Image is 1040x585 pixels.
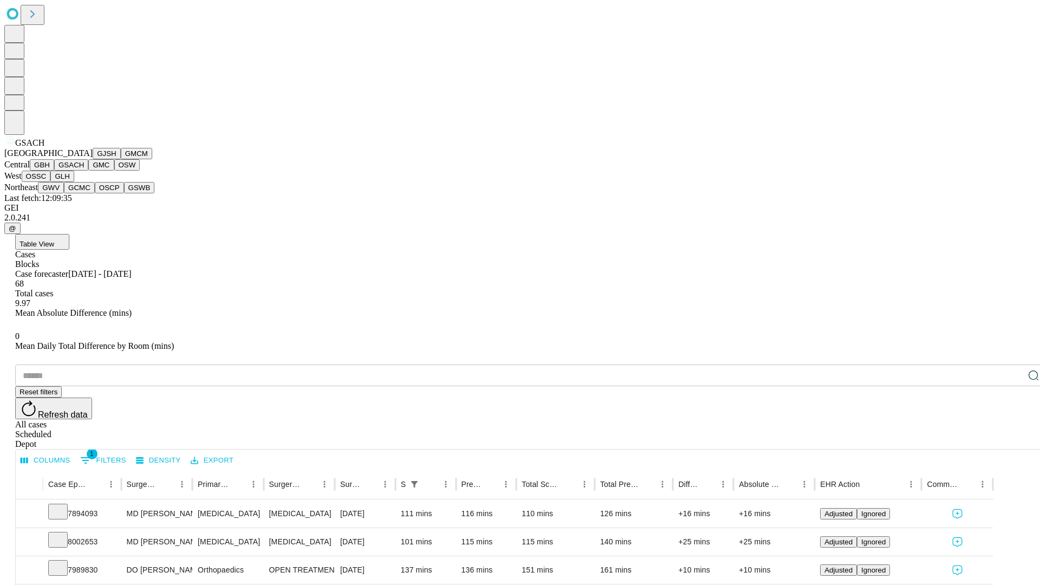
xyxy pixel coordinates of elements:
button: GMCM [121,148,152,159]
button: Menu [438,477,453,492]
button: Expand [21,561,37,580]
button: Adjusted [820,508,857,519]
button: Ignored [857,508,890,519]
span: @ [9,224,16,232]
div: [MEDICAL_DATA] [269,500,329,528]
div: 140 mins [600,528,668,556]
div: 101 mins [401,528,451,556]
span: Reset filters [19,388,57,396]
span: Mean Daily Total Difference by Room (mins) [15,341,174,350]
span: Table View [19,240,54,248]
span: 68 [15,279,24,288]
button: Ignored [857,536,890,548]
div: 115 mins [522,528,589,556]
div: Surgery Name [269,480,301,489]
button: GBH [30,159,54,171]
button: GJSH [93,148,121,159]
div: 116 mins [461,500,511,528]
button: Menu [716,477,731,492]
div: 7989830 [48,556,116,584]
span: 0 [15,331,19,341]
button: Ignored [857,564,890,576]
div: [DATE] [340,556,390,584]
button: Sort [960,477,975,492]
button: OSW [114,159,140,171]
span: Adjusted [824,510,853,518]
div: Surgery Date [340,480,361,489]
button: Menu [317,477,332,492]
div: Difference [678,480,699,489]
button: GLH [50,171,74,182]
div: MD [PERSON_NAME] [PERSON_NAME] [127,500,187,528]
div: 137 mins [401,556,451,584]
button: Sort [159,477,174,492]
button: @ [4,223,21,234]
button: Menu [975,477,990,492]
span: Mean Absolute Difference (mins) [15,308,132,317]
div: 111 mins [401,500,451,528]
div: Absolute Difference [739,480,781,489]
span: Ignored [861,538,886,546]
button: GCMC [64,182,95,193]
div: 8002653 [48,528,116,556]
span: Last fetch: 12:09:35 [4,193,72,203]
button: Table View [15,234,69,250]
button: Sort [231,477,246,492]
div: DO [PERSON_NAME] [PERSON_NAME] Do [127,556,187,584]
div: Comments [927,480,958,489]
span: Case forecaster [15,269,68,278]
button: Adjusted [820,564,857,576]
button: Sort [782,477,797,492]
button: Sort [700,477,716,492]
button: Show filters [407,477,422,492]
div: +10 mins [739,556,809,584]
button: Sort [423,477,438,492]
div: Case Epic Id [48,480,87,489]
div: +25 mins [739,528,809,556]
div: [MEDICAL_DATA] [269,528,329,556]
button: Reset filters [15,386,62,398]
span: Total cases [15,289,53,298]
button: Menu [903,477,919,492]
div: +25 mins [678,528,728,556]
button: Sort [302,477,317,492]
div: [DATE] [340,500,390,528]
button: Show filters [77,452,129,469]
button: GSACH [54,159,88,171]
button: Menu [577,477,592,492]
div: Total Predicted Duration [600,480,639,489]
span: Northeast [4,183,38,192]
button: GMC [88,159,114,171]
button: Select columns [18,452,73,469]
span: Adjusted [824,566,853,574]
div: +16 mins [739,500,809,528]
div: 7894093 [48,500,116,528]
div: Total Scheduled Duration [522,480,561,489]
button: Sort [562,477,577,492]
button: Sort [362,477,378,492]
div: 110 mins [522,500,589,528]
div: 1 active filter [407,477,422,492]
div: 2.0.241 [4,213,1036,223]
span: Central [4,160,30,169]
span: [GEOGRAPHIC_DATA] [4,148,93,158]
button: OSSC [22,171,51,182]
button: Menu [797,477,812,492]
div: Predicted In Room Duration [461,480,483,489]
span: 9.97 [15,298,30,308]
div: Scheduled In Room Duration [401,480,406,489]
button: OSCP [95,182,124,193]
div: Surgeon Name [127,480,158,489]
button: GSWB [124,182,155,193]
div: 161 mins [600,556,668,584]
div: [MEDICAL_DATA] [198,528,258,556]
button: Menu [103,477,119,492]
span: [DATE] - [DATE] [68,269,131,278]
div: Primary Service [198,480,229,489]
div: EHR Action [820,480,860,489]
div: [MEDICAL_DATA] [198,500,258,528]
button: GWV [38,182,64,193]
span: West [4,171,22,180]
button: Sort [640,477,655,492]
div: 151 mins [522,556,589,584]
